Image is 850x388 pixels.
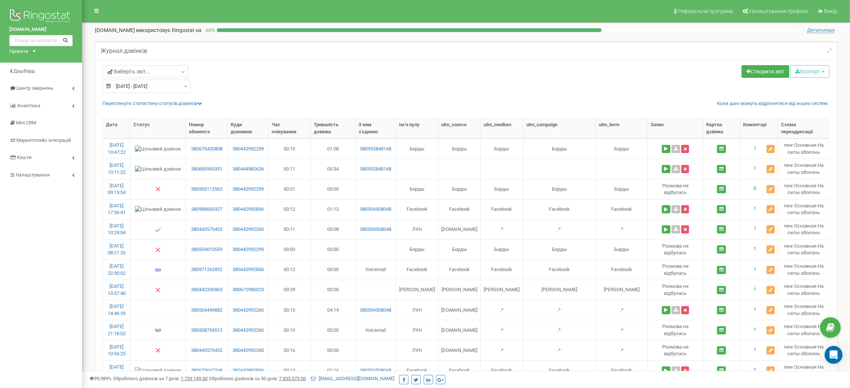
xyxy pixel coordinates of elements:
td: 1 [740,139,778,159]
td: Facebook [438,260,481,280]
td: new Основная На сипы оболонь [778,340,829,360]
input: Пошук за номером [9,35,73,46]
th: З ким з'єднано [356,118,396,139]
td: new Основная На сипы оболонь [778,199,829,219]
td: Борды [596,179,648,199]
td: [DOMAIN_NAME] [438,340,481,360]
td: Борды [523,139,596,159]
span: Mini CRM [16,120,36,125]
td: ЛУН [396,219,438,239]
td: 00:00 [311,239,356,260]
td: ЛУН [396,320,438,340]
td: new Основная На сипы оболонь [778,260,829,280]
td: new Основная На сипы оболонь [778,219,829,239]
td: [DOMAIN_NAME] [438,300,481,320]
span: Налаштування [16,172,50,178]
a: 380504508048 [358,307,393,314]
th: utm_tеrm [596,118,648,139]
a: 380673047248 [189,367,224,374]
span: Виберіть звіт... [107,68,150,75]
a: 380504508048 [358,226,393,233]
td: Розмова не вiдбулась [648,280,703,300]
td: Facebook [396,260,438,280]
td: Facebook [596,360,648,381]
td: 1 [740,320,778,340]
img: Ringostat logo [9,7,73,26]
a: [DATE] 10:11:22 [108,162,126,175]
td: 00:01 [269,179,311,199]
td: 00:11 [269,159,311,179]
h5: Журнал дзвінків [101,48,147,54]
th: Схема переадресації [778,118,829,139]
td: Борды [523,239,596,260]
a: 380952848168 [358,166,393,173]
td: 00:12 [269,199,311,219]
th: Дата [103,118,130,139]
a: [DATE] 14:46:39 [108,303,126,316]
a: 380508754512 [189,327,224,334]
td: [PERSON_NAME] [438,280,481,300]
th: Картка дзвінка [703,118,740,139]
td: [PERSON_NAME] [523,280,596,300]
a: [DATE] 21:18:02 [108,324,126,336]
div: Проєкти [9,48,28,55]
u: 1 739 149,00 [181,376,208,381]
a: Завантажити [672,205,680,213]
th: Запис [648,118,703,139]
button: Видалити запис [681,366,689,375]
td: Facebook [481,360,523,381]
td: 01:08 [311,139,356,159]
td: Борды [438,179,481,199]
button: Видалити запис [681,225,689,233]
td: Facebook [481,199,523,219]
a: 380442330963 [189,286,224,293]
span: використовує Ringostat на [136,27,202,33]
img: Немає відповіді [155,347,161,353]
td: [DOMAIN_NAME] [438,219,481,239]
td: Facebook [523,260,596,280]
a: 380442992856 [231,266,265,273]
button: Видалити запис [681,165,689,173]
td: Борды [438,139,481,159]
a: 380442992260 [231,307,265,314]
td: 01:12 [311,199,356,219]
img: Успішний [155,227,161,233]
td: [DOMAIN_NAME] [438,320,481,340]
a: [DATE] 16:52:59 [108,364,126,377]
a: 380504508048 [358,206,393,213]
a: 380442992299 [231,146,265,153]
th: Коментарі [740,118,778,139]
td: 00:11 [269,219,311,239]
a: Виберіть звіт... [102,65,188,78]
td: new Основная На сипы оболонь [778,239,829,260]
td: Розмова не вiдбулась [648,179,703,199]
a: [DATE] 10:47:22 [108,142,126,155]
span: Детальніше [807,27,835,33]
a: [EMAIL_ADDRESS][DOMAIN_NAME] [311,376,394,381]
td: new Основная На сипы оболонь [778,280,829,300]
th: Номер абонента [186,118,228,139]
td: new Основная На сипы оболонь [778,360,829,381]
a: 380442992260 [231,327,265,334]
a: 380952848168 [358,146,393,153]
img: Немає відповіді [155,247,161,253]
a: [DATE] 10:56:25 [108,344,126,357]
td: 00:00 [311,340,356,360]
td: new Основная На сипы оболонь [778,300,829,320]
a: 380672980025 [231,286,265,293]
td: 0 [740,179,778,199]
td: [PERSON_NAME] [396,280,438,300]
p: 66 % [202,26,217,34]
span: Оброблено дзвінків за 7 днів : [113,376,208,381]
img: Повторний [143,307,174,314]
span: Аналiтика [17,103,40,108]
td: Facebook [523,199,596,219]
span: Реферальна програма [678,8,733,14]
button: Експорт [790,65,830,78]
span: Налаштування профілю [749,8,808,14]
a: Коли дані можуть відрізнятися вiд інших систем [717,100,828,107]
td: ЛУН [396,340,438,360]
u: 7 835 073,00 [279,376,306,381]
td: new Основная На сипы оболонь [778,159,829,179]
td: Facebook [438,199,481,219]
